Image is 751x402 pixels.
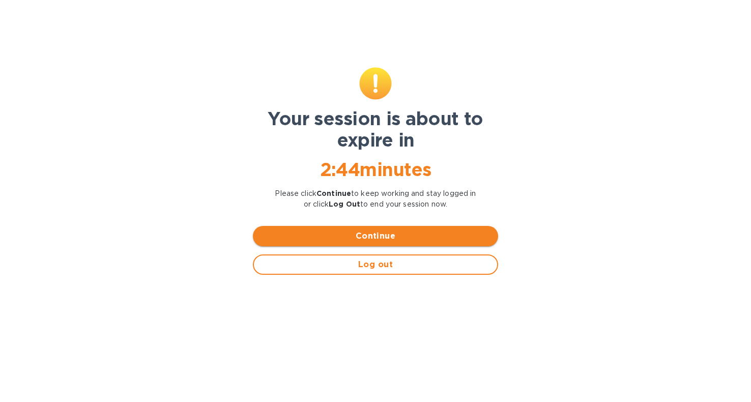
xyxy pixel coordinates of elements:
[253,254,498,275] button: Log out
[253,108,498,151] h1: Your session is about to expire in
[253,226,498,246] button: Continue
[253,159,498,180] h1: 2 : 44 minutes
[261,230,490,242] span: Continue
[316,189,351,197] b: Continue
[329,200,360,208] b: Log Out
[262,259,489,271] span: Log out
[253,188,498,210] p: Please click to keep working and stay logged in or click to end your session now.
